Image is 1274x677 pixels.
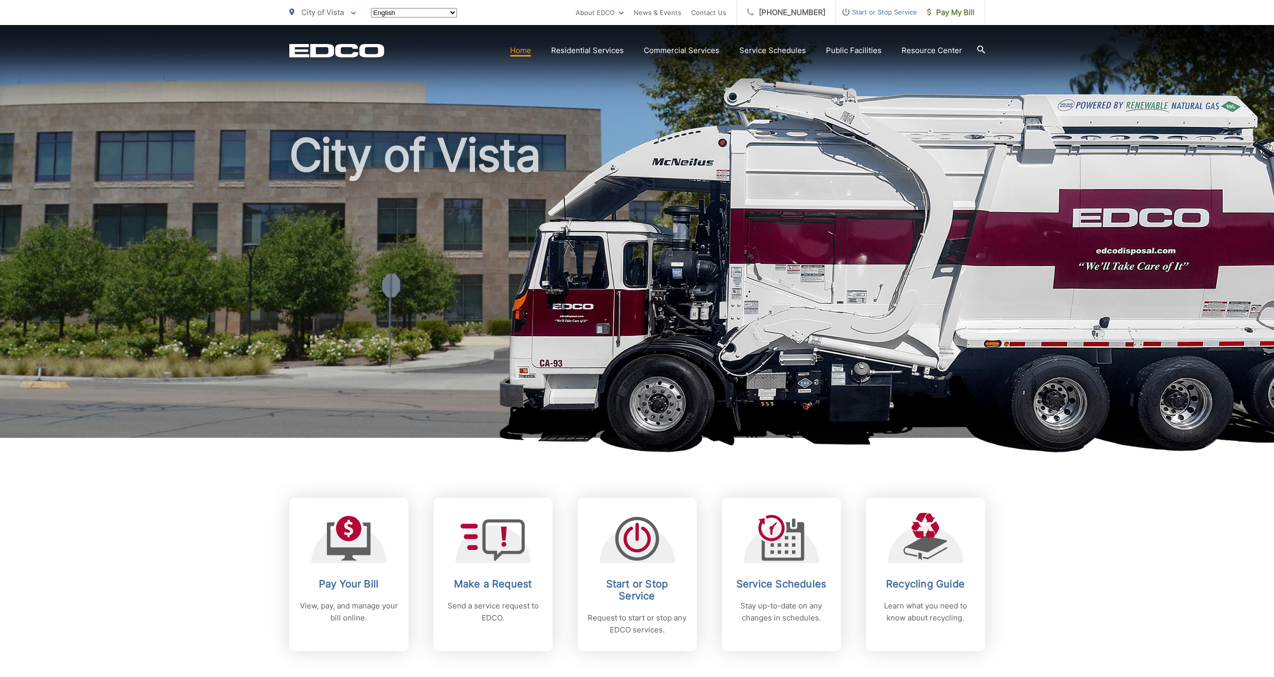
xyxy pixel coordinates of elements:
h2: Service Schedules [732,578,831,590]
a: Home [510,45,531,57]
p: Send a service request to EDCO. [444,600,543,624]
span: City of Vista [301,8,344,17]
h2: Pay Your Bill [299,578,398,590]
span: Pay My Bill [927,7,975,19]
p: Stay up-to-date on any changes in schedules. [732,600,831,624]
a: News & Events [634,7,681,19]
p: Request to start or stop any EDCO services. [588,612,687,636]
h2: Start or Stop Service [588,578,687,602]
a: EDCD logo. Return to the homepage. [289,44,384,58]
h2: Make a Request [444,578,543,590]
a: Service Schedules Stay up-to-date on any changes in schedules. [722,498,841,651]
p: Learn what you need to know about recycling. [876,600,975,624]
a: Resource Center [902,45,962,57]
p: View, pay, and manage your bill online. [299,600,398,624]
a: Public Facilities [826,45,882,57]
a: Pay Your Bill View, pay, and manage your bill online. [289,498,408,651]
a: Recycling Guide Learn what you need to know about recycling. [866,498,985,651]
a: Residential Services [551,45,624,57]
h1: City of Vista [289,130,985,447]
a: About EDCO [576,7,624,19]
select: Select a language [371,8,457,18]
a: Contact Us [691,7,726,19]
a: Service Schedules [739,45,806,57]
a: Make a Request Send a service request to EDCO. [434,498,553,651]
h2: Recycling Guide [876,578,975,590]
a: Commercial Services [644,45,719,57]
